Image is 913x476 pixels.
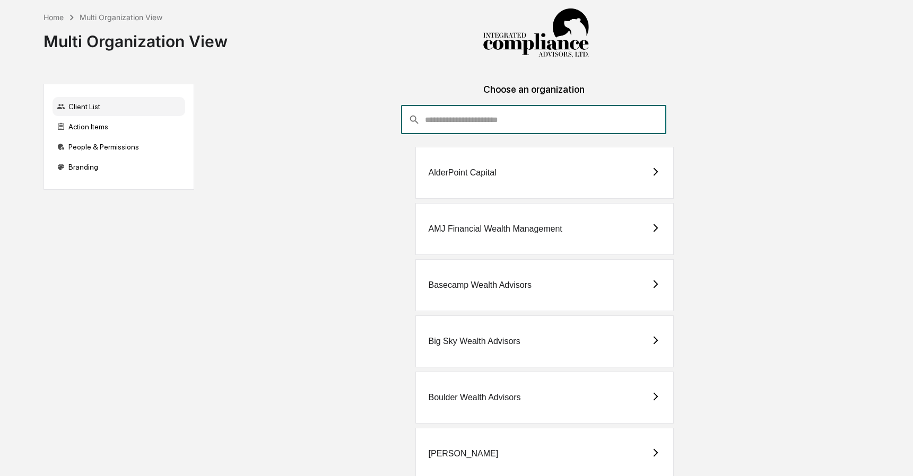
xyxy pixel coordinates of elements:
[44,23,228,51] div: Multi Organization View
[429,449,499,459] div: [PERSON_NAME]
[429,393,521,402] div: Boulder Wealth Advisors
[53,117,185,136] div: Action Items
[203,84,865,105] div: Choose an organization
[44,13,64,22] div: Home
[879,441,908,470] iframe: Open customer support
[483,8,589,58] img: Integrated Compliance Advisors
[53,157,185,177] div: Branding
[53,137,185,156] div: People & Permissions
[429,337,520,346] div: Big Sky Wealth Advisors
[80,13,162,22] div: Multi Organization View
[429,280,532,290] div: Basecamp Wealth Advisors
[429,224,562,234] div: AMJ Financial Wealth Management
[401,105,666,134] div: consultant-dashboard__filter-organizations-search-bar
[429,168,497,178] div: AlderPoint Capital
[53,97,185,116] div: Client List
